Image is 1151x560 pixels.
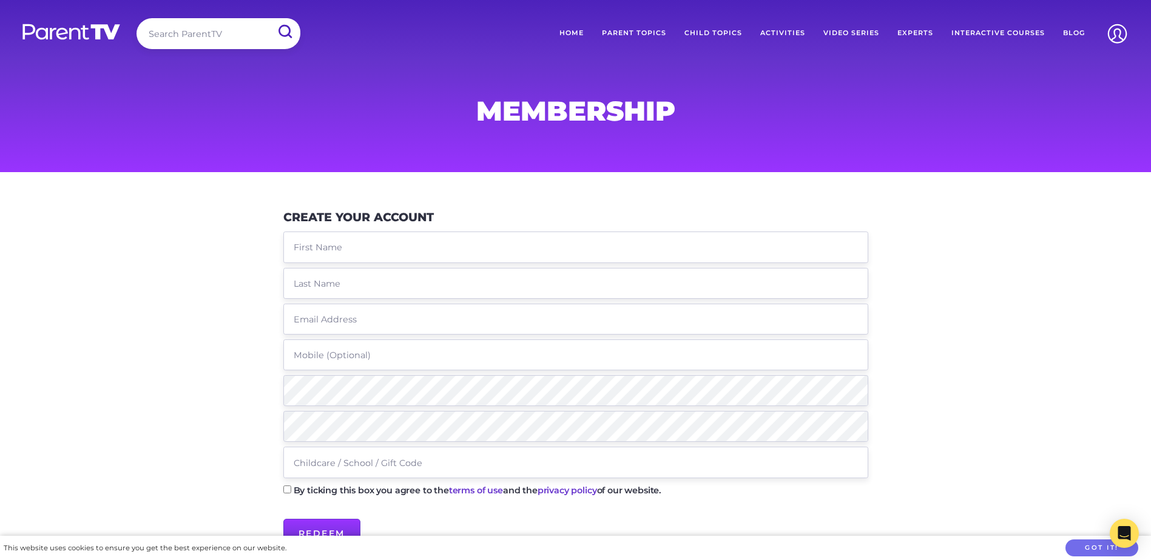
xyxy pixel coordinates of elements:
[1065,539,1138,557] button: Got it!
[814,18,888,48] a: Video Series
[269,18,300,45] input: Submit
[4,542,286,555] div: This website uses cookies to ensure you get the best experience on our website.
[283,210,434,224] h3: Create Your Account
[283,268,868,299] input: Last Name
[137,18,300,49] input: Search ParentTV
[294,486,662,495] label: By ticking this box you agree to the and the of our website.
[538,485,597,496] a: privacy policy
[1110,519,1139,548] div: Open Intercom Messenger
[283,519,360,548] input: Redeem
[888,18,942,48] a: Experts
[1102,18,1133,49] img: Account
[283,339,868,370] input: Mobile (Optional)
[751,18,814,48] a: Activities
[942,18,1054,48] a: Interactive Courses
[550,18,593,48] a: Home
[283,232,868,262] input: First Name
[675,18,751,48] a: Child Topics
[593,18,675,48] a: Parent Topics
[1054,18,1094,48] a: Blog
[449,485,503,496] a: terms of use
[283,99,868,123] h1: Membership
[21,23,121,41] img: parenttv-logo-white.4c85aaf.svg
[283,447,868,478] input: Childcare / School / Gift Code
[283,304,868,335] input: Email Address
